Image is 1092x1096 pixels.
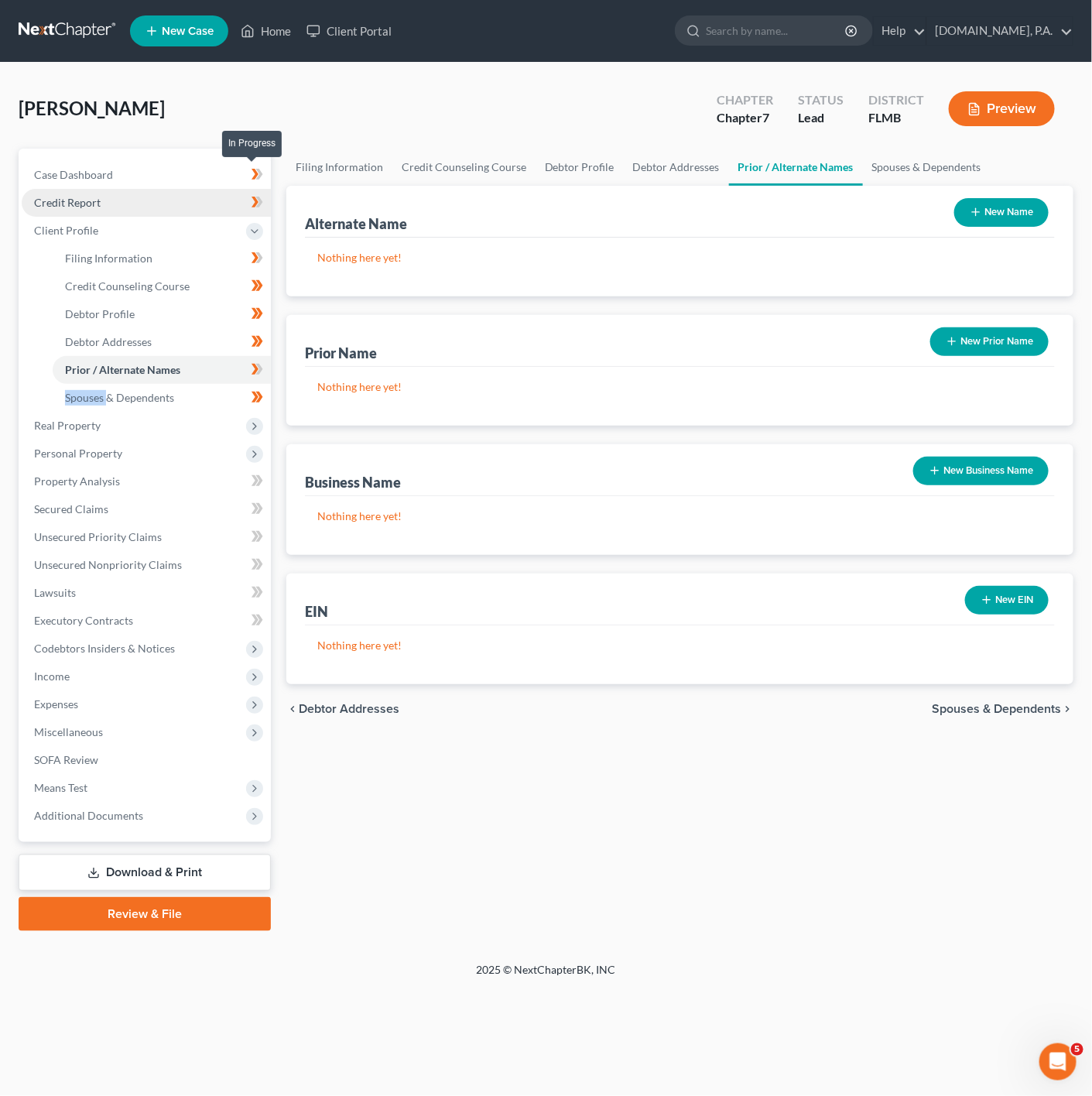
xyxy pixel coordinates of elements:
[624,149,729,186] a: Debtor Addresses
[305,344,377,362] div: Prior Name
[34,474,120,488] span: Property Analysis
[53,356,271,384] a: Prior / Alternate Names
[34,586,76,599] span: Lawsuits
[34,697,78,711] span: Expenses
[22,551,271,579] a: Unsecured Nonpriority Claims
[299,17,399,45] a: Client Portal
[762,110,769,125] span: 7
[34,419,101,432] span: Real Property
[949,91,1055,126] button: Preview
[65,363,180,376] span: Prior / Alternate Names
[53,384,271,412] a: Spouses & Dependents
[34,809,143,822] span: Additional Documents
[868,91,924,109] div: District
[53,272,271,300] a: Credit Counseling Course
[1039,1043,1077,1081] iframe: Intercom live chat
[286,703,399,715] button: chevron_left Debtor Addresses
[1071,1043,1083,1056] span: 5
[162,26,214,37] span: New Case
[286,703,299,715] i: chevron_left
[798,91,844,109] div: Status
[932,703,1073,715] button: Spouses & Dependents chevron_right
[65,391,174,404] span: Spouses & Dependents
[34,614,133,627] span: Executory Contracts
[34,642,175,655] span: Codebtors Insiders & Notices
[34,224,98,237] span: Client Profile
[874,17,926,45] a: Help
[536,149,624,186] a: Debtor Profile
[798,109,844,127] div: Lead
[233,17,299,45] a: Home
[65,252,152,265] span: Filing Information
[34,196,101,209] span: Credit Report
[317,509,1042,524] p: Nothing here yet!
[65,335,152,348] span: Debtor Addresses
[34,447,122,460] span: Personal Property
[53,300,271,328] a: Debtor Profile
[22,607,271,635] a: Executory Contracts
[22,579,271,607] a: Lawsuits
[305,214,407,233] div: Alternate Name
[34,168,113,181] span: Case Dashboard
[105,962,988,990] div: 2025 © NextChapterBK, INC
[965,586,1049,615] button: New EIN
[53,328,271,356] a: Debtor Addresses
[932,703,1061,715] span: Spouses & Dependents
[34,753,98,766] span: SOFA Review
[19,897,271,931] a: Review & File
[299,703,399,715] span: Debtor Addresses
[34,781,87,794] span: Means Test
[34,502,108,515] span: Secured Claims
[317,379,1042,395] p: Nothing here yet!
[1061,703,1073,715] i: chevron_right
[34,725,103,738] span: Miscellaneous
[927,17,1073,45] a: [DOMAIN_NAME], P.A.
[34,530,162,543] span: Unsecured Priority Claims
[22,189,271,217] a: Credit Report
[305,602,328,621] div: EIN
[717,91,773,109] div: Chapter
[317,638,1042,653] p: Nothing here yet!
[717,109,773,127] div: Chapter
[222,131,282,156] div: In Progress
[868,109,924,127] div: FLMB
[286,149,392,186] a: Filing Information
[930,327,1049,356] button: New Prior Name
[65,279,190,293] span: Credit Counseling Course
[19,855,271,891] a: Download & Print
[19,97,165,119] span: [PERSON_NAME]
[305,473,401,491] div: Business Name
[22,161,271,189] a: Case Dashboard
[53,245,271,272] a: Filing Information
[22,495,271,523] a: Secured Claims
[22,746,271,774] a: SOFA Review
[392,149,536,186] a: Credit Counseling Course
[22,523,271,551] a: Unsecured Priority Claims
[317,250,1042,265] p: Nothing here yet!
[913,457,1049,485] button: New Business Name
[729,149,863,186] a: Prior / Alternate Names
[65,307,135,320] span: Debtor Profile
[954,198,1049,227] button: New Name
[22,468,271,495] a: Property Analysis
[706,16,847,45] input: Search by name...
[863,149,991,186] a: Spouses & Dependents
[34,558,182,571] span: Unsecured Nonpriority Claims
[34,670,70,683] span: Income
